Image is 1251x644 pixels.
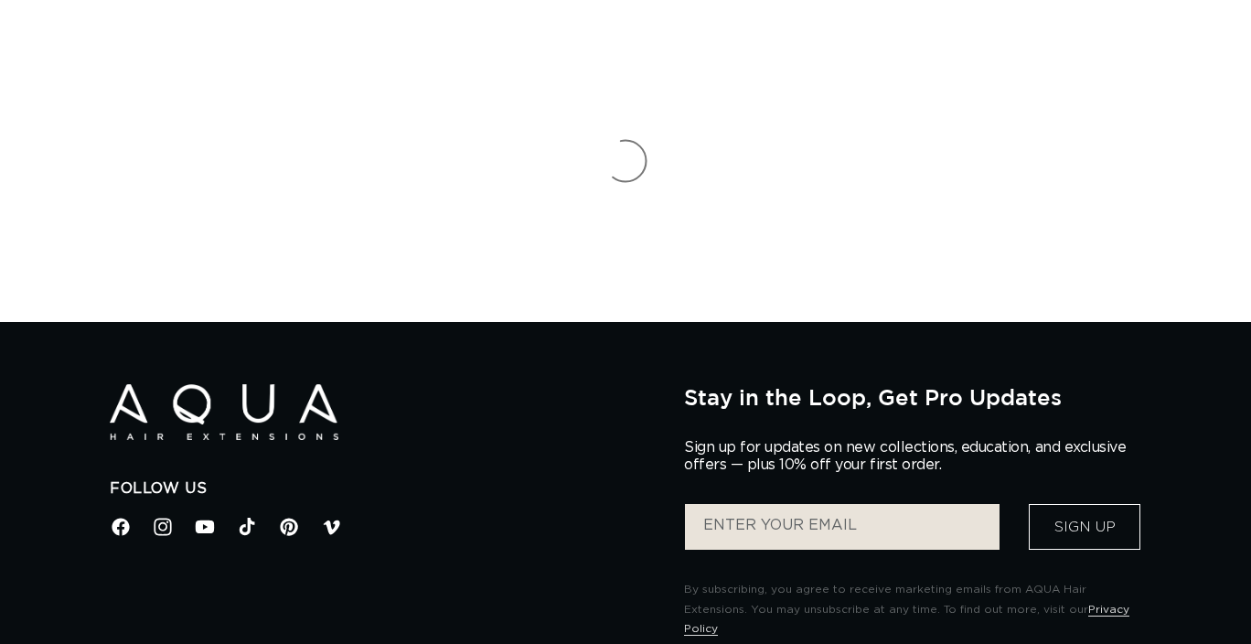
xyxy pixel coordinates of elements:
p: By subscribing, you agree to receive marketing emails from AQUA Hair Extensions. You may unsubscr... [684,580,1141,639]
p: Sign up for updates on new collections, education, and exclusive offers — plus 10% off your first... [684,439,1141,474]
h2: Follow Us [110,479,657,499]
h2: Stay in the Loop, Get Pro Updates [684,384,1141,410]
button: Sign Up [1029,504,1140,550]
input: ENTER YOUR EMAIL [685,504,1000,550]
img: Aqua Hair Extensions [110,384,338,440]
